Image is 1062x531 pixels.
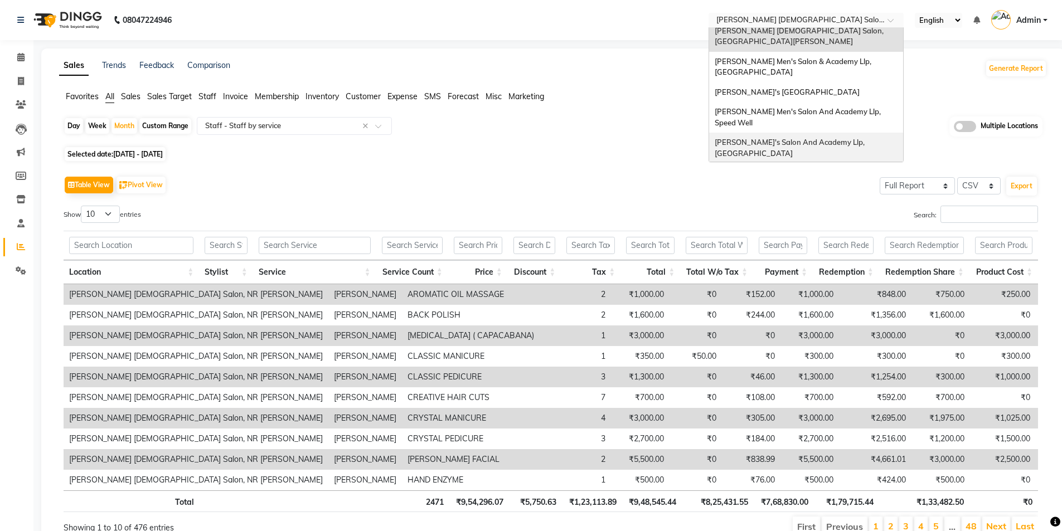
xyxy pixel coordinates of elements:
[680,260,753,284] th: Total W/o Tax: activate to sort column ascending
[780,470,839,490] td: ₹500.00
[562,490,622,512] th: ₹1,23,113.89
[839,428,911,449] td: ₹2,516.00
[709,27,904,162] ng-dropdown-panel: Options list
[540,428,611,449] td: 3
[970,408,1036,428] td: ₹1,025.00
[346,91,381,101] span: Customer
[198,91,216,101] span: Staff
[328,449,402,470] td: [PERSON_NAME]
[402,428,540,449] td: CRYSTAL PEDICURE
[328,346,402,367] td: [PERSON_NAME]
[780,387,839,408] td: ₹700.00
[611,367,670,387] td: ₹1,300.00
[1006,177,1037,196] button: Export
[611,449,670,470] td: ₹5,500.00
[449,490,509,512] th: ₹9,54,296.07
[561,260,620,284] th: Tax: activate to sort column ascending
[611,346,670,367] td: ₹350.00
[780,346,839,367] td: ₹300.00
[780,428,839,449] td: ₹2,700.00
[105,91,114,101] span: All
[328,387,402,408] td: [PERSON_NAME]
[970,305,1036,325] td: ₹0
[722,408,780,428] td: ₹305.00
[540,449,611,470] td: 2
[911,367,970,387] td: ₹300.00
[223,91,248,101] span: Invoice
[376,260,448,284] th: Service Count: activate to sort column ascending
[975,237,1032,254] input: Search Product Cost
[328,470,402,490] td: [PERSON_NAME]
[540,387,611,408] td: 7
[970,470,1036,490] td: ₹0
[911,305,970,325] td: ₹1,600.00
[377,490,449,512] th: 2471
[611,470,670,490] td: ₹500.00
[328,284,402,305] td: [PERSON_NAME]
[540,284,611,305] td: 2
[509,490,562,512] th: ₹5,750.63
[69,237,193,254] input: Search Location
[328,305,402,325] td: [PERSON_NAME]
[839,408,911,428] td: ₹2,695.00
[780,325,839,346] td: ₹3,000.00
[970,449,1036,470] td: ₹2,500.00
[981,121,1038,132] span: Multiple Locations
[670,470,722,490] td: ₹0
[81,206,120,223] select: Showentries
[540,305,611,325] td: 2
[670,408,722,428] td: ₹0
[540,325,611,346] td: 1
[670,284,722,305] td: ₹0
[813,260,879,284] th: Redemption: activate to sort column ascending
[64,449,328,470] td: [PERSON_NAME] [DEMOGRAPHIC_DATA] Salon, NR [PERSON_NAME]
[682,490,754,512] th: ₹8,25,431.55
[839,470,911,490] td: ₹424.00
[839,387,911,408] td: ₹592.00
[759,237,807,254] input: Search Payment
[64,346,328,367] td: [PERSON_NAME] [DEMOGRAPHIC_DATA] Salon, NR [PERSON_NAME]
[722,387,780,408] td: ₹108.00
[715,107,882,127] span: [PERSON_NAME] Men's Salon And Academy Llp, Speed Well
[540,346,611,367] td: 1
[991,10,1011,30] img: Admin
[885,237,964,254] input: Search Redemption Share
[670,346,722,367] td: ₹50.00
[113,150,163,158] span: [DATE] - [DATE]
[686,237,748,254] input: Search Total W/o Tax
[65,177,113,193] button: Table View
[59,56,89,76] a: Sales
[839,346,911,367] td: ₹300.00
[64,367,328,387] td: [PERSON_NAME] [DEMOGRAPHIC_DATA] Salon, NR [PERSON_NAME]
[119,181,128,189] img: pivot.png
[940,206,1038,223] input: Search:
[64,305,328,325] td: [PERSON_NAME] [DEMOGRAPHIC_DATA] Salon, NR [PERSON_NAME]
[64,260,199,284] th: Location: activate to sort column ascending
[121,91,140,101] span: Sales
[970,428,1036,449] td: ₹1,500.00
[64,490,200,512] th: Total
[879,490,969,512] th: ₹1,33,482.50
[911,284,970,305] td: ₹750.00
[402,449,540,470] td: [PERSON_NAME] FACIAL
[540,367,611,387] td: 3
[670,367,722,387] td: ₹0
[611,284,670,305] td: ₹1,000.00
[102,60,126,70] a: Trends
[818,237,874,254] input: Search Redemption
[670,387,722,408] td: ₹0
[911,428,970,449] td: ₹1,200.00
[402,346,540,367] td: CLASSIC MANICURE
[402,325,540,346] td: [MEDICAL_DATA] ( CAPACABANA)
[64,325,328,346] td: [PERSON_NAME] [DEMOGRAPHIC_DATA] Salon, NR [PERSON_NAME]
[839,449,911,470] td: ₹4,661.01
[780,305,839,325] td: ₹1,600.00
[715,57,873,77] span: [PERSON_NAME] Men's Salon & Academy Llp, [GEOGRAPHIC_DATA]
[424,91,441,101] span: SMS
[754,490,813,512] th: ₹7,68,830.00
[611,387,670,408] td: ₹700.00
[448,91,479,101] span: Forecast
[540,408,611,428] td: 4
[839,325,911,346] td: ₹3,000.00
[970,284,1036,305] td: ₹250.00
